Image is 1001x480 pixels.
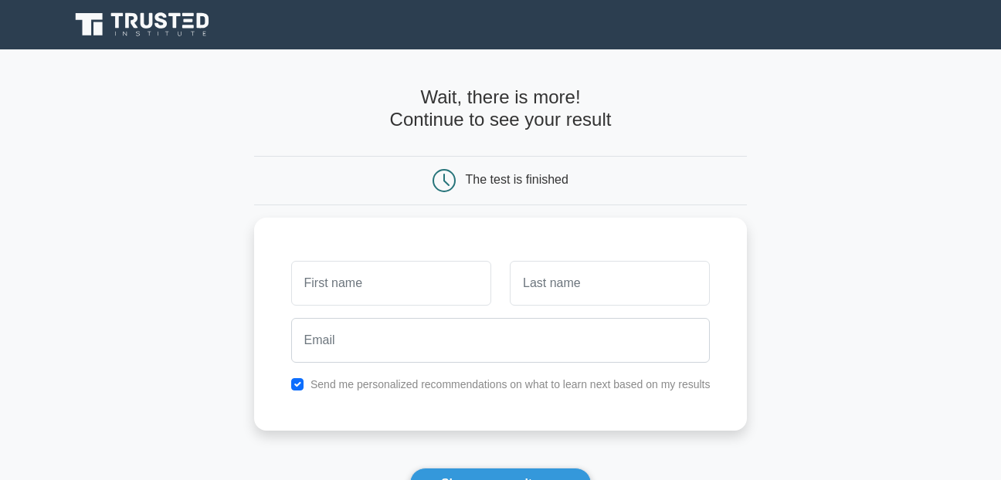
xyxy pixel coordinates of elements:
[291,261,491,306] input: First name
[291,318,711,363] input: Email
[510,261,710,306] input: Last name
[254,86,748,131] h4: Wait, there is more! Continue to see your result
[310,378,711,390] label: Send me personalized recommendations on what to learn next based on my results
[466,173,568,186] div: The test is finished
